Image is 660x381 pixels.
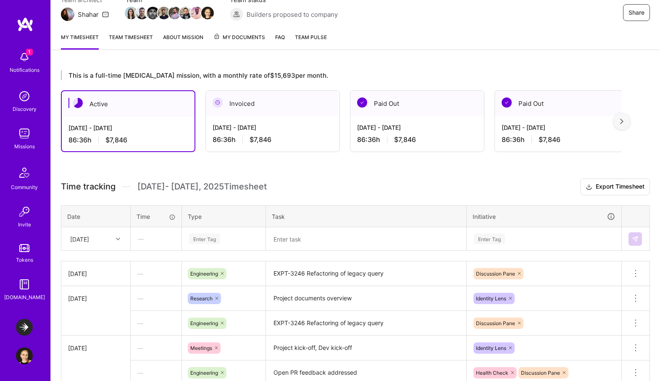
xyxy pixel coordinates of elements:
img: Team Member Avatar [136,7,148,19]
div: Tokens [16,255,33,264]
a: Team Member Avatar [180,6,191,20]
div: Enter Tag [474,232,505,245]
a: Team Pulse [295,33,327,50]
span: [DATE] - [DATE] , 2025 Timesheet [137,181,267,192]
img: tokens [19,244,29,252]
img: User Avatar [16,347,33,364]
img: Team Member Avatar [201,7,214,19]
span: Discussion Pane [476,271,515,277]
img: LaunchDarkly: Experimentation Delivery Team [16,319,33,336]
textarea: Project documents overview [267,287,465,310]
span: Engineering [190,370,218,376]
div: Invite [18,220,31,229]
div: — [131,312,181,334]
img: Team Member Avatar [125,7,137,19]
span: Discussion Pane [476,320,515,326]
div: [DATE] [68,294,124,303]
textarea: EXPT-3246 Refactoring of legacy query [267,312,465,335]
img: Paid Out [502,97,512,108]
img: Invoiced [213,97,223,108]
i: icon Chevron [116,237,120,241]
button: Share [623,4,650,21]
span: $7,846 [394,135,416,144]
div: Time [137,212,176,221]
a: LaunchDarkly: Experimentation Delivery Team [14,319,35,336]
th: Type [182,205,266,227]
th: Task [266,205,467,227]
img: Community [14,163,34,183]
a: Team Member Avatar [169,6,180,20]
div: Invoiced [206,91,339,116]
span: Share [628,8,644,17]
img: Builders proposed to company [230,8,243,21]
span: Team Pulse [295,34,327,40]
span: Discussion Pane [521,370,560,376]
i: icon Download [586,183,592,192]
a: Team Member Avatar [126,6,137,20]
div: [DATE] - [DATE] [68,123,188,132]
textarea: Project kick-off, Dev kick-off [267,336,465,360]
div: [DATE] [70,234,89,243]
a: Team Member Avatar [202,6,213,20]
div: — [131,228,181,250]
div: Missions [14,142,35,151]
div: Shahar [78,10,99,19]
div: Initiative [473,212,615,221]
span: Time tracking [61,181,116,192]
a: Team Member Avatar [158,6,169,20]
div: 86:36 h [213,135,333,144]
th: Date [61,205,131,227]
textarea: EXPT-3246 Refactoring of legacy query [267,262,465,285]
a: Team timesheet [109,33,153,50]
a: My timesheet [61,33,99,50]
a: My Documents [213,33,265,50]
a: Team Member Avatar [191,6,202,20]
div: Paid Out [495,91,628,116]
img: logo [17,17,34,32]
button: Export Timesheet [580,179,650,195]
a: FAQ [275,33,285,50]
span: Identity Lens [476,295,506,302]
span: Research [190,295,213,302]
a: Team Member Avatar [137,6,147,20]
div: [DATE] [68,344,124,352]
div: — [131,337,181,359]
div: Discovery [13,105,37,113]
img: Team Member Avatar [168,7,181,19]
span: Health Check [476,370,508,376]
span: 1 [26,49,33,55]
div: Notifications [10,66,39,74]
img: teamwork [16,125,33,142]
div: [DATE] - [DATE] [357,123,477,132]
div: Paid Out [350,91,484,116]
a: About Mission [163,33,203,50]
span: My Documents [213,33,265,42]
div: [DATE] - [DATE] [213,123,333,132]
span: Engineering [190,271,218,277]
span: Identity Lens [476,345,506,351]
span: Engineering [190,320,218,326]
span: Meetings [190,345,212,351]
span: $7,846 [250,135,271,144]
div: [DATE] - [DATE] [502,123,622,132]
div: Active [62,91,195,117]
span: $7,846 [105,136,127,145]
div: 86:36 h [68,136,188,145]
img: bell [16,49,33,66]
img: guide book [16,276,33,293]
a: User Avatar [14,347,35,364]
div: [DOMAIN_NAME] [4,293,45,302]
div: Enter Tag [189,232,220,245]
img: Invite [16,203,33,220]
img: Paid Out [357,97,367,108]
div: 86:36 h [357,135,477,144]
img: right [620,118,623,124]
img: Team Architect [61,8,74,21]
img: Team Member Avatar [190,7,203,19]
span: Builders proposed to company [247,10,338,19]
img: Team Member Avatar [147,7,159,19]
div: Community [11,183,38,192]
img: Active [73,98,83,108]
div: [DATE] [68,269,124,278]
a: Team Member Avatar [147,6,158,20]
